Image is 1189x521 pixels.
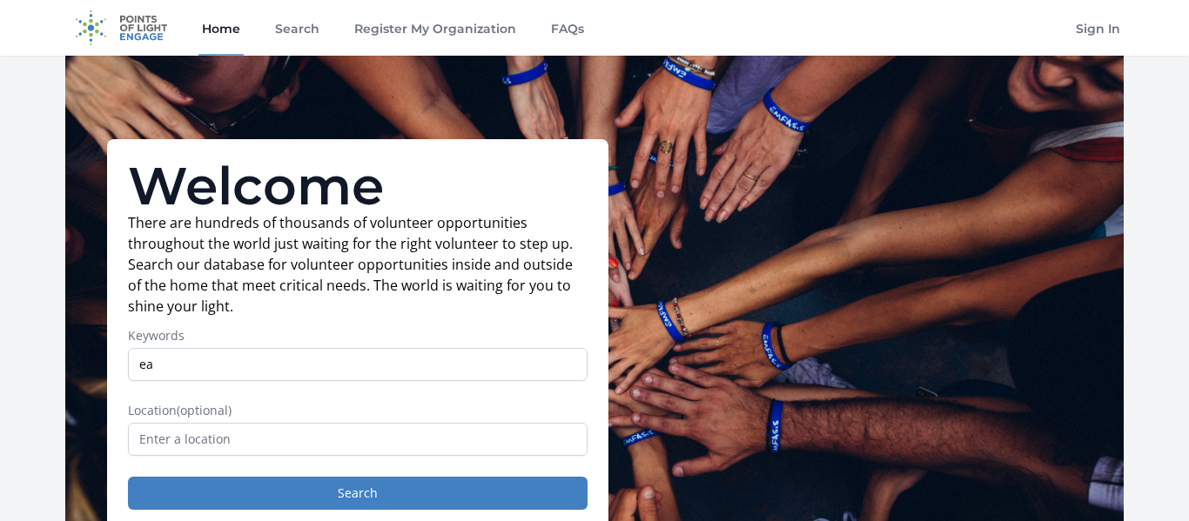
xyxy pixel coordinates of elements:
[128,477,588,510] button: Search
[128,327,588,344] label: Keywords
[128,402,588,419] label: Location
[128,423,588,456] input: Enter a location
[128,212,588,317] p: There are hundreds of thousands of volunteer opportunities throughout the world just waiting for ...
[177,402,232,418] span: (optional)
[128,160,588,212] h1: Welcome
